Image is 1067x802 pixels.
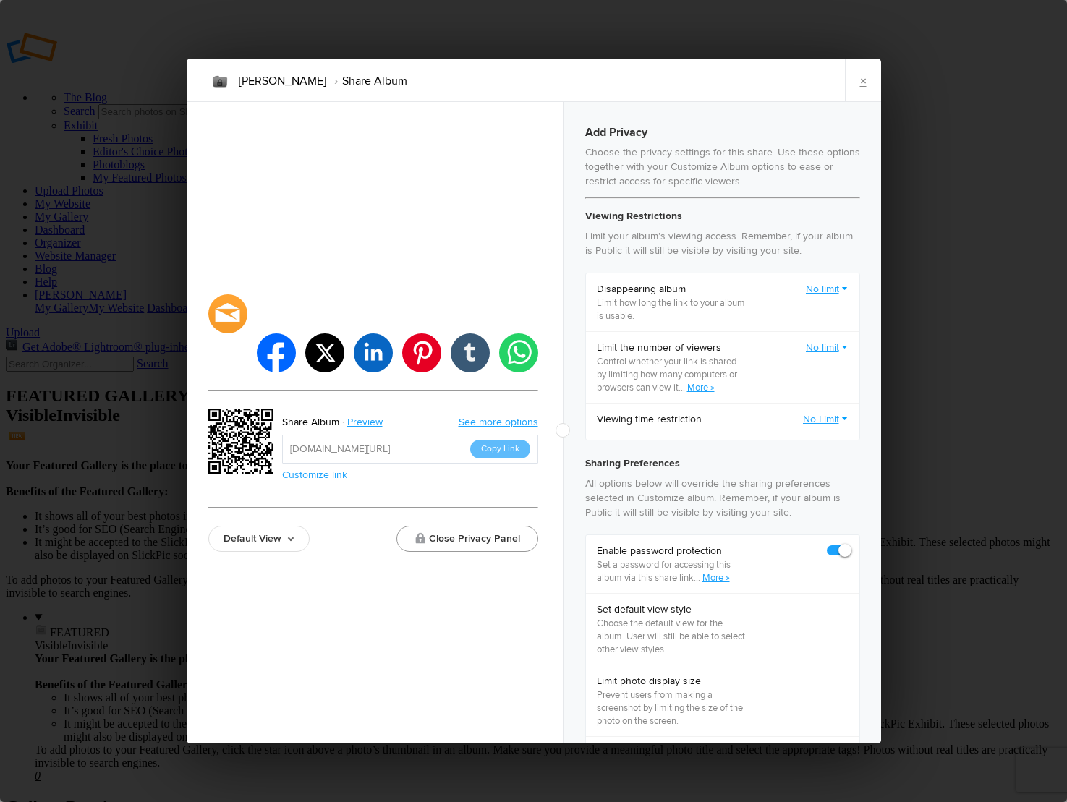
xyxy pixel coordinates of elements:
a: Customize link [282,469,347,481]
a: Default View [208,526,310,552]
div: Share Album [282,413,339,432]
a: No Limit [803,412,849,427]
li: [PERSON_NAME] [239,69,326,93]
a: See more options [459,416,538,428]
li: tumblr [451,333,490,372]
li: twitter [305,333,344,372]
li: linkedin [354,333,393,372]
b: Limit photo display size [597,674,748,688]
h4: Viewing Restrictions [585,208,860,225]
p: Control whether your link is shared by limiting how many computers or browsers can view it. [597,355,748,394]
p: Limit how long the link to your album is usable. [597,297,748,323]
a: × [845,59,881,102]
a: No limit [806,341,849,355]
p: Set a password for accessing this album via this share link. [597,558,748,584]
img: album_locked.png [208,70,231,93]
li: pinterest [402,333,441,372]
a: More » [687,382,715,393]
h3: Add Privacy [585,124,860,141]
span: .. [696,572,702,584]
b: Set default view style [597,602,748,617]
p: Choose the privacy settings for this share. Use these options together with your Customize Album ... [585,145,860,189]
li: facebook [257,333,296,372]
div: https://slickpic.us/18448482OxMW [208,409,278,478]
b: Disappearing album [597,282,748,297]
li: Share Album [326,69,407,93]
button: Close [556,423,570,438]
b: Viewing time restriction [597,412,702,427]
button: Copy Link [470,440,530,458]
a: No limit [806,282,849,297]
p: Prevent users from making a screenshot by limiting the size of the photo on the screen. [597,688,748,728]
p: Limit your album’s viewing access. Remember, if your album is Public it will still be visible by ... [585,229,860,258]
a: Preview [339,413,394,432]
a: More » [702,572,730,584]
p: All options below will override the sharing preferences selected in Customize album. Remember, if... [585,477,860,520]
button: Close Privacy Panel [396,526,538,552]
b: Enable password protection [597,544,748,558]
span: .. [681,382,687,393]
p: Choose the default view for the album. User will still be able to select other view styles. [597,617,748,656]
b: Limit the number of viewers [597,341,748,355]
h4: Sharing Preferences [585,455,860,472]
li: whatsapp [499,333,538,372]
